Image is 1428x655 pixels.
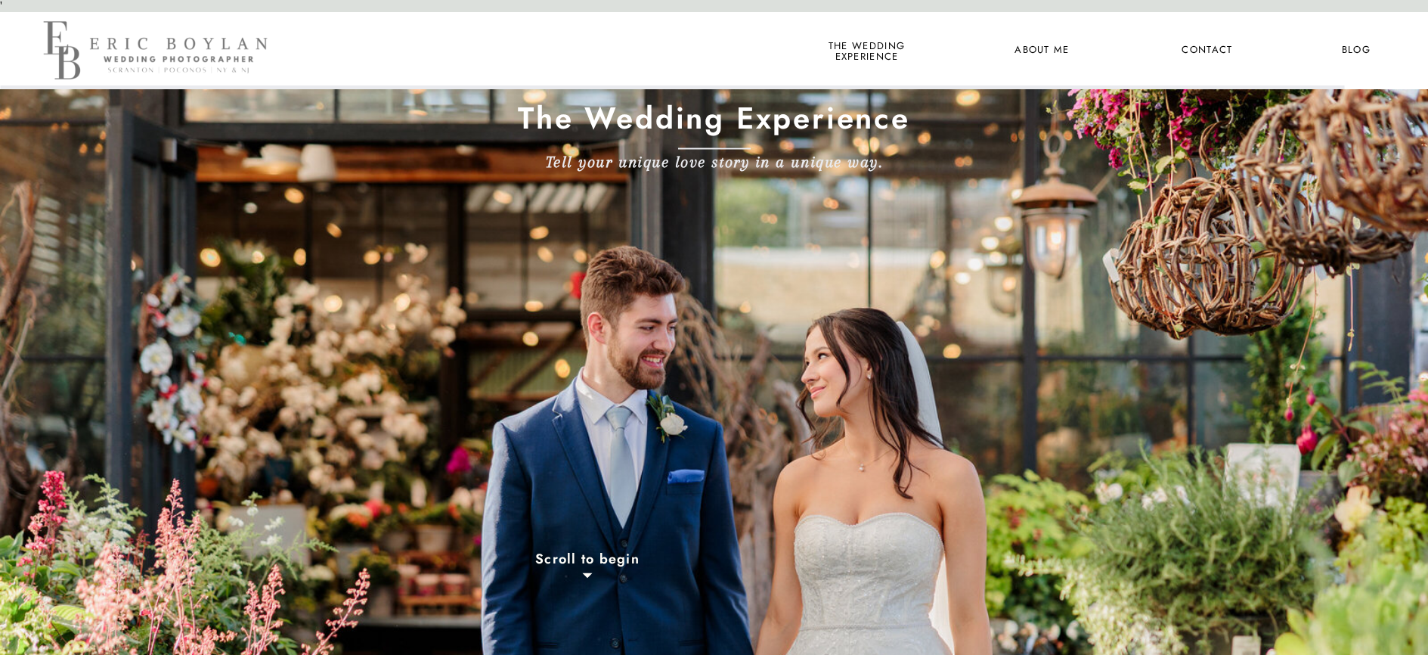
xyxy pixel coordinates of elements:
[1328,41,1384,61] a: Blog
[472,551,703,572] a: Scroll to begin
[445,99,983,144] h1: The Wedding Experience
[546,152,883,170] b: Tell your unique love story in a unique way.
[1005,41,1079,61] a: About Me
[1179,41,1235,61] a: Contact
[826,41,908,61] a: the wedding experience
